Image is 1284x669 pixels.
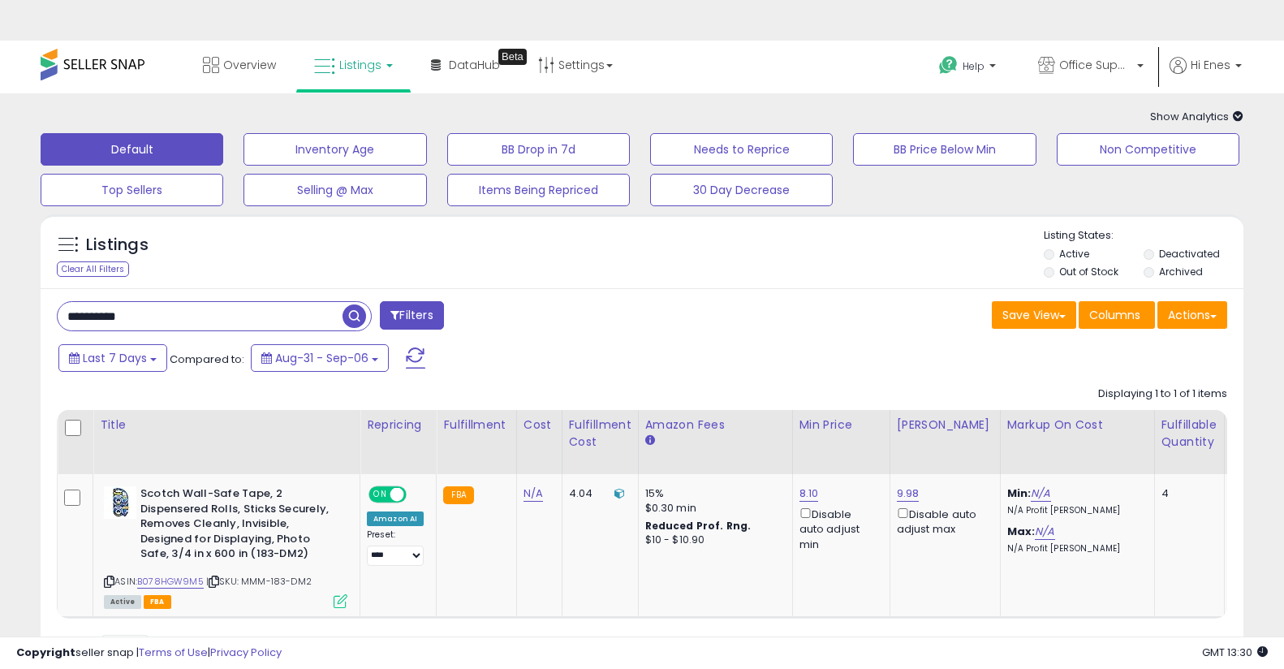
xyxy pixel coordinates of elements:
span: | SKU: MMM-183-DM2 [206,575,312,588]
a: B078HGW9M5 [137,575,204,589]
b: Scotch Wall-Safe Tape, 2 Dispensered Rolls, Sticks Securely, Removes Cleanly, Invisible, Designed... [140,486,338,566]
a: Privacy Policy [210,645,282,660]
button: BB Drop in 7d [447,133,630,166]
button: Columns [1079,301,1155,329]
p: Listing States: [1044,228,1243,244]
span: All listings currently available for purchase on Amazon [104,595,141,609]
span: Show Analytics [1150,109,1243,124]
div: Disable auto adjust max [897,505,988,537]
label: Out of Stock [1059,265,1118,278]
a: N/A [524,486,543,502]
div: ASIN: [104,486,347,606]
div: Displaying 1 to 1 of 1 items [1098,386,1227,402]
img: 51d82RprbhL._SL40_.jpg [104,486,136,519]
b: Max: [1007,524,1036,539]
a: Hi Enes [1170,57,1242,93]
a: N/A [1031,486,1050,502]
a: Overview [191,41,288,89]
button: Top Sellers [41,174,223,206]
span: ON [370,488,390,502]
span: Overview [223,57,276,73]
small: Amazon Fees. [645,434,655,448]
span: 2025-09-15 13:30 GMT [1202,645,1268,660]
button: Filters [380,301,443,330]
span: Hi Enes [1191,57,1230,73]
span: Office Suppliers [1059,57,1132,73]
div: seller snap | | [16,645,282,661]
i: Get Help [938,55,959,76]
b: Reduced Prof. Rng. [645,519,752,533]
div: Preset: [367,529,424,566]
a: Office Suppliers [1026,41,1156,93]
button: Selling @ Max [243,174,426,206]
div: Fulfillable Quantity [1161,417,1217,451]
div: 4 [1161,486,1212,501]
th: The percentage added to the cost of goods (COGS) that forms the calculator for Min & Max prices. [1000,410,1154,474]
span: OFF [404,488,430,502]
label: Active [1059,247,1089,261]
p: N/A Profit [PERSON_NAME] [1007,505,1142,516]
span: Help [963,59,985,73]
button: Save View [992,301,1076,329]
button: Default [41,133,223,166]
div: Title [100,417,353,434]
button: BB Price Below Min [853,133,1036,166]
div: Clear All Filters [57,261,129,277]
span: Columns [1089,307,1140,323]
span: DataHub [449,57,500,73]
button: Aug-31 - Sep-06 [251,344,389,372]
a: Terms of Use [139,645,208,660]
div: Amazon Fees [645,417,786,434]
div: Cost [524,417,555,434]
button: 30 Day Decrease [650,174,833,206]
a: Help [926,43,1012,93]
span: Listings [339,57,381,73]
label: Deactivated [1159,247,1220,261]
button: Inventory Age [243,133,426,166]
button: Non Competitive [1057,133,1239,166]
a: Settings [526,41,625,89]
a: N/A [1035,524,1054,540]
div: Fulfillment [443,417,509,434]
span: FBA [144,595,171,609]
small: FBA [443,486,473,504]
p: N/A Profit [PERSON_NAME] [1007,543,1142,555]
button: Needs to Reprice [650,133,833,166]
h5: Listings [86,234,149,257]
div: Min Price [799,417,883,434]
b: Min: [1007,486,1032,501]
div: Fulfillment Cost [569,417,631,451]
div: 15% [645,486,780,501]
div: Markup on Cost [1007,417,1148,434]
div: Repricing [367,417,429,434]
div: 4.04 [569,486,626,501]
a: 8.10 [799,486,819,502]
div: Disable auto adjust min [799,505,877,552]
div: Tooltip anchor [498,49,527,65]
button: Actions [1157,301,1227,329]
label: Archived [1159,265,1203,278]
a: Listings [302,41,405,89]
a: DataHub [419,41,512,89]
div: [PERSON_NAME] [897,417,993,434]
button: Items Being Repriced [447,174,630,206]
strong: Copyright [16,645,75,660]
button: Last 7 Days [58,344,167,372]
span: Aug-31 - Sep-06 [275,350,368,366]
a: 9.98 [897,486,920,502]
div: Amazon AI [367,511,424,526]
span: Last 7 Days [83,350,147,366]
div: $0.30 min [645,501,780,516]
div: $10 - $10.90 [645,533,780,547]
span: Compared to: [170,352,244,367]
